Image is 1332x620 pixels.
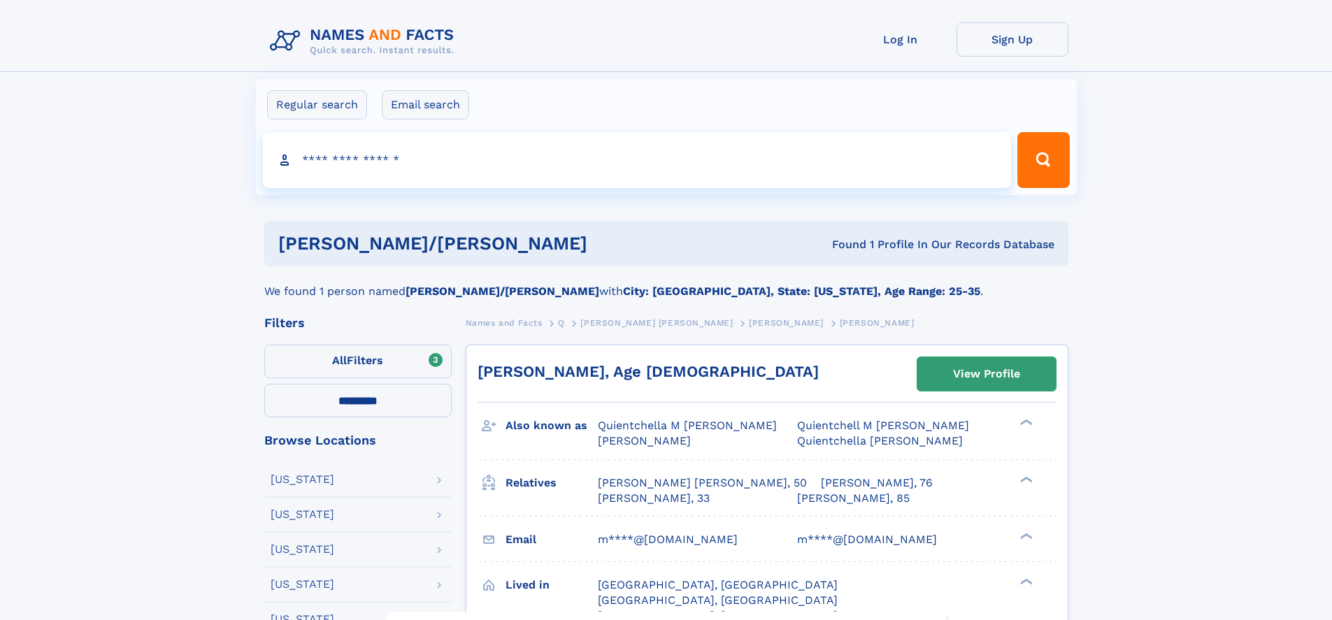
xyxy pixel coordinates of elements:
a: [PERSON_NAME] [PERSON_NAME] [580,314,733,331]
span: Q [558,318,565,328]
div: [US_STATE] [271,474,334,485]
div: View Profile [953,358,1020,390]
a: Sign Up [957,22,1068,57]
a: [PERSON_NAME] [749,314,824,331]
span: Quientchell M [PERSON_NAME] [797,419,969,432]
span: [GEOGRAPHIC_DATA], [GEOGRAPHIC_DATA] [598,578,838,591]
label: Email search [382,90,469,120]
img: Logo Names and Facts [264,22,466,60]
a: [PERSON_NAME], Age [DEMOGRAPHIC_DATA] [478,363,819,380]
a: Names and Facts [466,314,543,331]
div: [US_STATE] [271,509,334,520]
button: Search Button [1017,132,1069,188]
a: View Profile [917,357,1056,391]
div: ❯ [1017,531,1033,540]
div: ❯ [1017,475,1033,484]
span: [PERSON_NAME] [598,434,691,447]
div: Found 1 Profile In Our Records Database [710,237,1054,252]
h3: Relatives [506,471,598,495]
a: [PERSON_NAME], 76 [821,475,933,491]
label: Filters [264,345,452,378]
span: [GEOGRAPHIC_DATA], [GEOGRAPHIC_DATA] [598,593,838,607]
input: search input [263,132,1012,188]
span: [PERSON_NAME] [749,318,824,328]
b: [PERSON_NAME]/[PERSON_NAME] [406,284,599,298]
h3: Lived in [506,573,598,597]
h1: [PERSON_NAME]/[PERSON_NAME] [278,235,710,252]
b: City: [GEOGRAPHIC_DATA], State: [US_STATE], Age Range: 25-35 [623,284,980,298]
span: Quientchella [PERSON_NAME] [797,434,963,447]
div: [US_STATE] [271,544,334,555]
a: Log In [845,22,957,57]
a: [PERSON_NAME], 33 [598,491,710,506]
span: All [332,354,347,367]
div: Filters [264,317,452,329]
span: [PERSON_NAME] [840,318,915,328]
div: We found 1 person named with . [264,266,1068,300]
a: Q [558,314,565,331]
div: ❯ [1017,418,1033,427]
span: Quientchella M [PERSON_NAME] [598,419,777,432]
div: ❯ [1017,577,1033,586]
label: Regular search [267,90,367,120]
h3: Email [506,528,598,551]
span: [PERSON_NAME] [PERSON_NAME] [580,318,733,328]
h3: Also known as [506,414,598,438]
a: [PERSON_NAME], 85 [797,491,910,506]
a: [PERSON_NAME] [PERSON_NAME], 50 [598,475,807,491]
div: Browse Locations [264,434,452,447]
div: [US_STATE] [271,579,334,590]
